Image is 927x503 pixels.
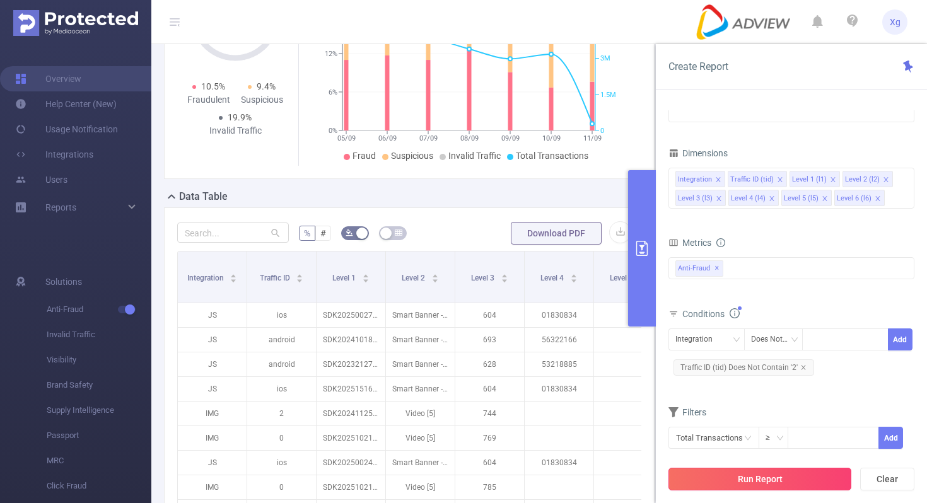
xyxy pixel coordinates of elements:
[178,451,247,475] p: JS
[178,426,247,450] p: IMG
[834,190,885,206] li: Level 6 (l6)
[822,195,828,203] i: icon: close
[600,127,604,135] tspan: 0
[47,423,151,448] span: Passport
[460,134,479,142] tspan: 08/09
[431,272,439,280] div: Sort
[201,81,225,91] span: 10.5%
[837,190,872,207] div: Level 6 (l6)
[675,329,721,350] div: Integration
[570,272,577,276] i: icon: caret-up
[455,426,524,450] p: 769
[317,303,385,327] p: SDK20250027120226cxxdb7eglzgd08b
[386,377,455,401] p: Smart Banner - 320x50 [0]
[178,475,247,499] p: IMG
[178,303,247,327] p: JS
[332,274,358,282] span: Level 1
[304,228,310,238] span: %
[516,151,588,161] span: Total Transactions
[501,272,508,280] div: Sort
[525,328,593,352] p: 56322166
[15,117,118,142] a: Usage Notification
[781,190,832,206] li: Level 5 (l5)
[501,134,520,142] tspan: 09/09
[391,151,433,161] span: Suspicious
[583,134,602,142] tspan: 11/09
[317,475,385,499] p: SDK20251021100302ytwiya4hooryady
[431,272,438,276] i: icon: caret-up
[346,229,353,236] i: icon: bg-colors
[15,167,67,192] a: Users
[668,148,728,158] span: Dimensions
[317,402,385,425] p: SDK20241125111157euijkedccjrky63
[317,352,385,376] p: SDK20232127090600ihc7bnltxzocq8b
[15,142,93,167] a: Integrations
[448,151,501,161] span: Invalid Traffic
[784,190,819,207] div: Level 5 (l5)
[675,190,726,206] li: Level 3 (l3)
[728,190,779,206] li: Level 4 (l4)
[570,272,578,280] div: Sort
[525,377,593,401] p: 01830834
[751,329,797,350] div: Does Not Contain
[317,328,385,352] p: SDK20241018100120w9fe5k0au971i1i
[47,398,151,423] span: Supply Intelligence
[682,309,740,319] span: Conditions
[386,475,455,499] p: Video [5]
[675,260,723,277] span: Anti-Fraud
[525,303,593,327] p: 01830834
[395,229,402,236] i: icon: table
[570,277,577,281] i: icon: caret-down
[678,171,712,188] div: Integration
[386,328,455,352] p: Smart Banner - 320x50 [0]
[362,272,370,280] div: Sort
[296,277,303,281] i: icon: caret-down
[320,228,326,238] span: #
[501,277,508,281] i: icon: caret-down
[247,402,316,425] p: 2
[329,88,337,96] tspan: 6%
[230,277,237,281] i: icon: caret-down
[716,195,722,203] i: icon: close
[875,195,881,203] i: icon: close
[247,328,316,352] p: android
[178,328,247,352] p: JS
[13,10,138,36] img: Protected Media
[386,303,455,327] p: Smart Banner - 320x50 [0]
[542,134,561,142] tspan: 10/09
[209,124,262,137] div: Invalid Traffic
[455,451,524,475] p: 604
[790,171,840,187] li: Level 1 (l1)
[178,377,247,401] p: JS
[386,402,455,425] p: Video [5]
[47,473,151,499] span: Click Fraud
[15,91,117,117] a: Help Center (New)
[776,434,784,443] i: icon: down
[455,328,524,352] p: 693
[715,176,721,184] i: icon: close
[731,190,766,207] div: Level 4 (l4)
[337,134,356,142] tspan: 05/09
[419,134,438,142] tspan: 07/09
[178,352,247,376] p: JS
[260,274,292,282] span: Traffic ID
[317,451,385,475] p: SDK20250024120440s9o32v01x1cbt8u
[668,468,851,490] button: Run Report
[247,377,316,401] p: ios
[325,50,337,58] tspan: 12%
[791,336,798,345] i: icon: down
[890,9,901,35] span: Xg
[47,347,151,373] span: Visibility
[317,426,385,450] p: SDK20251021100302ytwiya4hooryady
[668,61,728,72] span: Create Report
[247,451,316,475] p: ios
[177,223,289,243] input: Search...
[525,451,593,475] p: 01830834
[600,55,610,63] tspan: 3M
[228,112,252,122] span: 19.9%
[47,373,151,398] span: Brand Safety
[714,261,720,276] span: ✕
[317,377,385,401] p: SDK20251516030429lmclyvf9c9xdsaf
[678,190,713,207] div: Level 3 (l3)
[733,336,740,345] i: icon: down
